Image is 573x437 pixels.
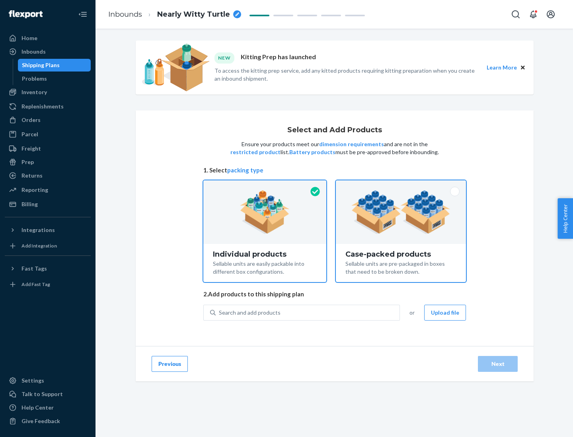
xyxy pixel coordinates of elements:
div: Settings [21,377,44,385]
button: Close Navigation [75,6,91,22]
button: Close [518,63,527,72]
button: Upload file [424,305,466,321]
button: Give Feedback [5,415,91,427]
div: Individual products [213,250,317,258]
div: Sellable units are easily packable into different box configurations. [213,258,317,276]
div: Problems [22,75,47,83]
div: Inventory [21,88,47,96]
a: Prep [5,156,91,168]
div: Shipping Plans [22,61,60,69]
img: Flexport logo [9,10,43,18]
a: Shipping Plans [18,59,91,72]
a: Orders [5,114,91,126]
button: Previous [152,356,188,372]
button: Fast Tags [5,262,91,275]
div: Talk to Support [21,390,63,398]
a: Parcel [5,128,91,141]
a: Settings [5,374,91,387]
button: dimension requirements [319,140,384,148]
ol: breadcrumbs [102,3,248,26]
button: Learn More [487,63,517,72]
div: Give Feedback [21,417,60,425]
a: Talk to Support [5,388,91,400]
p: Kitting Prep has launched [241,52,316,63]
button: Battery products [289,148,335,156]
p: To access the kitting prep service, add any kitted products requiring kitting preparation when yo... [214,67,479,83]
a: Replenishments [5,100,91,113]
div: Prep [21,158,34,166]
div: Reporting [21,186,48,194]
div: Billing [21,200,38,208]
a: Add Fast Tag [5,278,91,291]
div: Returns [21,172,43,180]
span: or [409,309,415,317]
button: Help Center [557,198,573,239]
span: 1. Select [203,166,466,174]
button: Next [478,356,518,372]
span: Nearly Witty Turtle [157,10,230,20]
a: Add Integration [5,240,91,252]
div: Add Integration [21,242,57,249]
a: Home [5,32,91,44]
a: Billing [5,198,91,211]
div: Fast Tags [21,265,47,273]
button: packing type [227,166,263,174]
a: Returns [5,169,91,182]
div: Case-packed products [345,250,456,258]
img: individual-pack.facf35554cb0f1810c75b2bd6df2d64e.png [240,190,290,234]
div: Add Fast Tag [21,281,50,288]
div: Home [21,34,37,42]
a: Inbounds [108,10,142,19]
div: Help Center [21,404,54,412]
div: Inbounds [21,48,46,56]
a: Inbounds [5,45,91,58]
p: Ensure your products meet our and are not in the list. must be pre-approved before inbounding. [230,140,440,156]
a: Inventory [5,86,91,99]
div: NEW [214,52,234,63]
button: Open notifications [525,6,541,22]
div: Next [485,360,511,368]
a: Problems [18,72,91,85]
a: Reporting [5,184,91,196]
h1: Select and Add Products [287,126,382,134]
div: Integrations [21,226,55,234]
button: Open account menu [543,6,559,22]
a: Freight [5,142,91,155]
div: Sellable units are pre-packaged in boxes that need to be broken down. [345,258,456,276]
span: 2. Add products to this shipping plan [203,290,466,298]
button: restricted product [230,148,281,156]
div: Replenishments [21,102,64,110]
button: Integrations [5,224,91,236]
div: Orders [21,116,41,124]
a: Help Center [5,401,91,414]
div: Search and add products [219,309,281,317]
div: Freight [21,145,41,153]
button: Open Search Box [508,6,524,22]
img: case-pack.59cecea509d18c883b923b81aeac6d0b.png [351,190,450,234]
div: Parcel [21,130,38,138]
